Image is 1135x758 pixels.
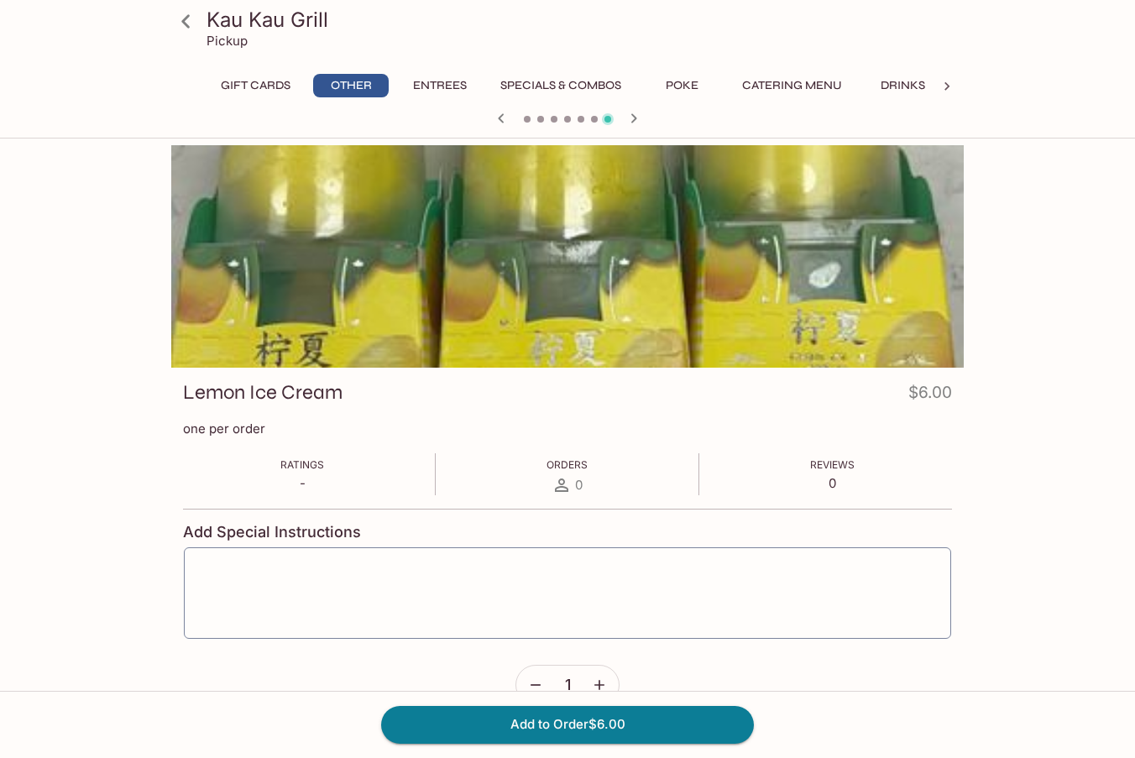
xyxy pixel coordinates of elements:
[207,33,248,49] p: Pickup
[183,379,343,405] h3: Lemon Ice Cream
[733,74,851,97] button: Catering Menu
[547,458,588,471] span: Orders
[183,523,952,541] h4: Add Special Instructions
[313,74,389,97] button: Other
[280,475,324,491] p: -
[865,74,940,97] button: Drinks
[908,379,952,412] h4: $6.00
[810,475,855,491] p: 0
[381,706,754,743] button: Add to Order$6.00
[207,7,957,33] h3: Kau Kau Grill
[402,74,478,97] button: Entrees
[491,74,630,97] button: Specials & Combos
[644,74,719,97] button: Poke
[565,676,571,694] span: 1
[810,458,855,471] span: Reviews
[212,74,300,97] button: Gift Cards
[183,421,952,437] p: one per order
[280,458,324,471] span: Ratings
[171,145,964,368] div: Lemon Ice Cream
[575,477,583,493] span: 0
